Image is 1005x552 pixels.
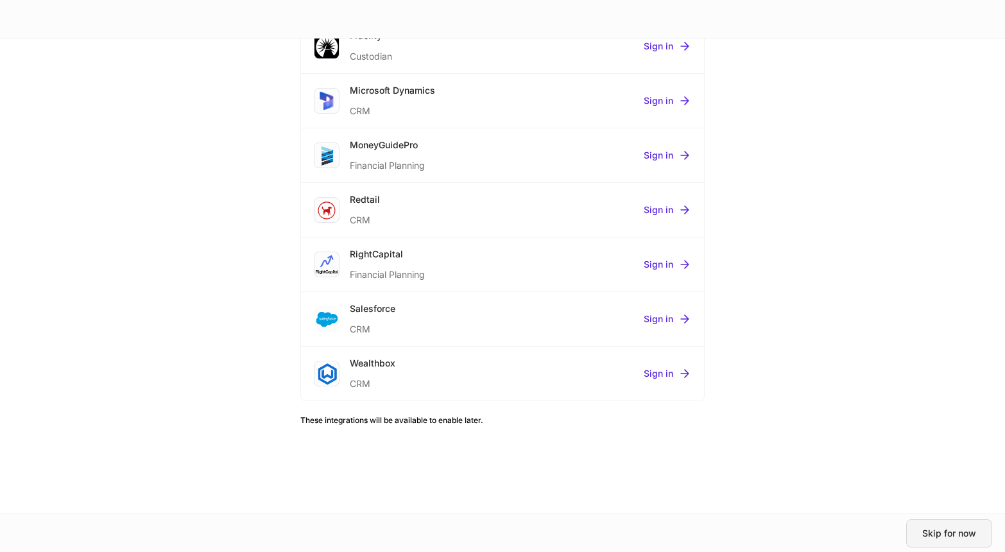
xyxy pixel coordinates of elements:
[350,248,425,261] div: RightCapital
[350,261,425,281] div: Financial Planning
[644,40,691,53] button: Sign in
[350,84,435,97] div: Microsoft Dynamics
[644,149,691,162] button: Sign in
[644,203,691,216] button: Sign in
[350,357,395,370] div: Wealthbox
[350,42,392,63] div: Custodian
[350,97,435,117] div: CRM
[350,302,395,315] div: Salesforce
[350,151,425,172] div: Financial Planning
[644,258,691,271] button: Sign in
[350,315,395,336] div: CRM
[350,193,380,206] div: Redtail
[350,370,395,390] div: CRM
[644,94,691,107] button: Sign in
[316,91,337,111] img: sIOyOZvWb5kUEAwh5D03bPzsWHrUXBSdsWHDhg8Ma8+nBQBvlija69eFAv+snJUCyn8AqO+ElBnIpgMAAAAASUVORK5CYII=
[644,367,691,380] button: Sign in
[922,529,976,538] div: Skip for now
[300,414,705,426] h6: These integrations will be available to enable later.
[350,139,425,151] div: MoneyGuidePro
[906,519,992,548] button: Skip for now
[350,206,380,227] div: CRM
[644,313,691,325] button: Sign in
